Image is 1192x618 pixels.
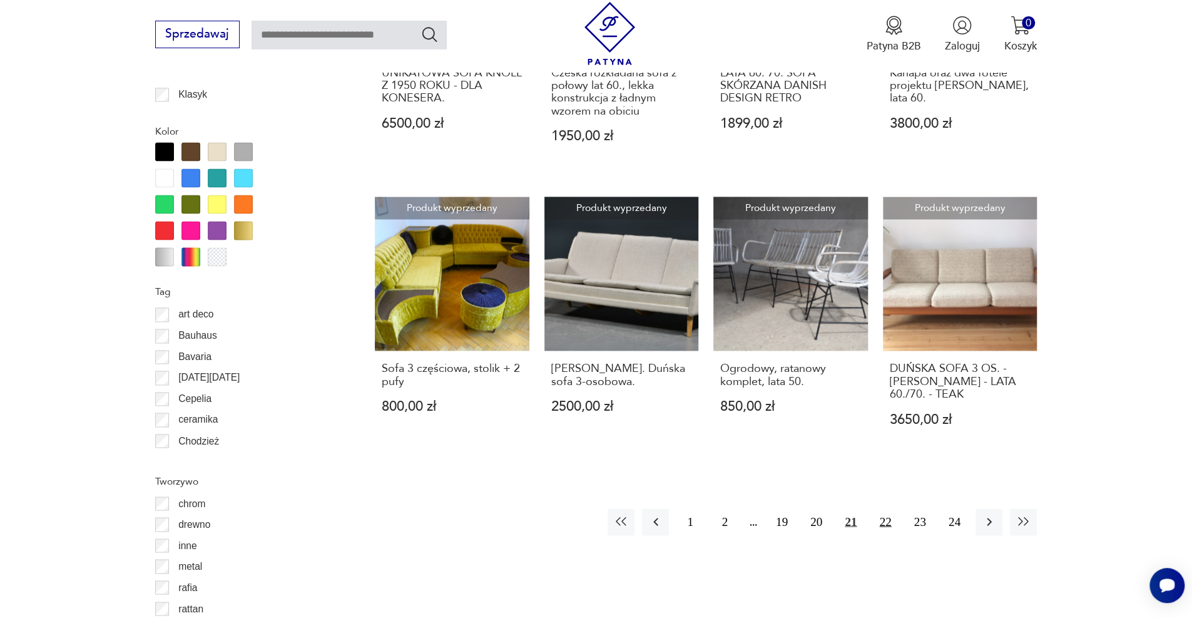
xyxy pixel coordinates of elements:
p: chrom [178,495,205,512]
p: 6500,00 zł [382,117,522,130]
p: rattan [178,600,203,617]
img: Patyna - sklep z meblami i dekoracjami vintage [578,2,641,65]
h3: Ogrodowy, ratanowy komplet, lata 50. [720,363,861,388]
a: Ikona medaluPatyna B2B [867,16,921,53]
a: Produkt wyprzedanySofa 3 częściowa, stolik + 2 pufySofa 3 częściowa, stolik + 2 pufy800,00 zł [375,197,529,456]
button: 2 [711,508,738,535]
button: 20 [803,508,830,535]
p: rafia [178,579,197,595]
button: 24 [941,508,968,535]
p: 1899,00 zł [720,117,861,130]
button: 0Koszyk [1004,16,1037,53]
p: [DATE][DATE] [178,369,240,386]
p: 1950,00 zł [551,130,692,143]
p: ceramika [178,411,218,428]
h3: [PERSON_NAME]. Duńska sofa 3-osobowa. [551,363,692,388]
h3: DUŃSKA SOFA 3 OS. - [PERSON_NAME] - LATA 60./70. - TEAK [890,363,1031,401]
p: 3650,00 zł [890,413,1031,426]
p: Patyna B2B [867,39,921,53]
p: Klasyk [178,86,207,103]
a: Sprzedawaj [155,30,240,40]
h3: LATA 60. 70. SOFA SKÓRZANA DANISH DESIGN RETRO [720,67,861,105]
p: Bauhaus [178,327,217,344]
h3: UNIKATOWA SOFA KNOLL Z 1950 ROKU - DLA KONESERA. [382,67,522,105]
button: Patyna B2B [867,16,921,53]
a: Produkt wyprzedanyDUŃSKA SOFA 3 OS. - JUUL KRISTENSEN - LATA 60./70. - TEAKDUŃSKA SOFA 3 OS. - [P... [883,197,1037,456]
button: 23 [907,508,934,535]
p: Chodzież [178,433,219,449]
p: Tworzywo [155,473,339,489]
p: metal [178,558,202,574]
img: Ikona medalu [884,16,904,35]
h3: Kanapa oraz dwa fotele projektu [PERSON_NAME], lata 60. [890,67,1031,105]
p: Kolor [155,123,339,140]
button: Sprzedawaj [155,21,240,48]
p: 3800,00 zł [890,117,1031,130]
p: Cepelia [178,391,211,407]
p: Tag [155,284,339,300]
p: Ćmielów [178,454,216,470]
p: Bavaria [178,349,211,365]
img: Ikonka użytkownika [952,16,972,35]
p: inne [178,537,196,554]
p: drewno [178,516,210,532]
p: 2500,00 zł [551,400,692,413]
h3: Czeska rozkładana sofa z połowy lat 60., lekka konstrukcja z ładnym wzorem na obiciu [551,67,692,118]
p: 800,00 zł [382,400,522,413]
p: art deco [178,306,213,322]
p: 850,00 zł [720,400,861,413]
button: Zaloguj [945,16,980,53]
iframe: Smartsupp widget button [1149,568,1184,603]
img: Ikona koszyka [1011,16,1030,35]
a: Produkt wyprzedanyOgrodowy, ratanowy komplet, lata 50.Ogrodowy, ratanowy komplet, lata 50.850,00 zł [713,197,868,456]
h3: Sofa 3 częściowa, stolik + 2 pufy [382,363,522,388]
button: 19 [768,508,795,535]
p: Zaloguj [945,39,980,53]
button: 22 [872,508,899,535]
button: 21 [837,508,864,535]
a: Produkt wyprzedanyFolke Ohlsson. Duńska sofa 3-osobowa.[PERSON_NAME]. Duńska sofa 3-osobowa.2500,... [544,197,699,456]
button: 1 [676,508,703,535]
div: 0 [1022,16,1035,29]
p: Koszyk [1004,39,1037,53]
button: Szukaj [420,25,439,43]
